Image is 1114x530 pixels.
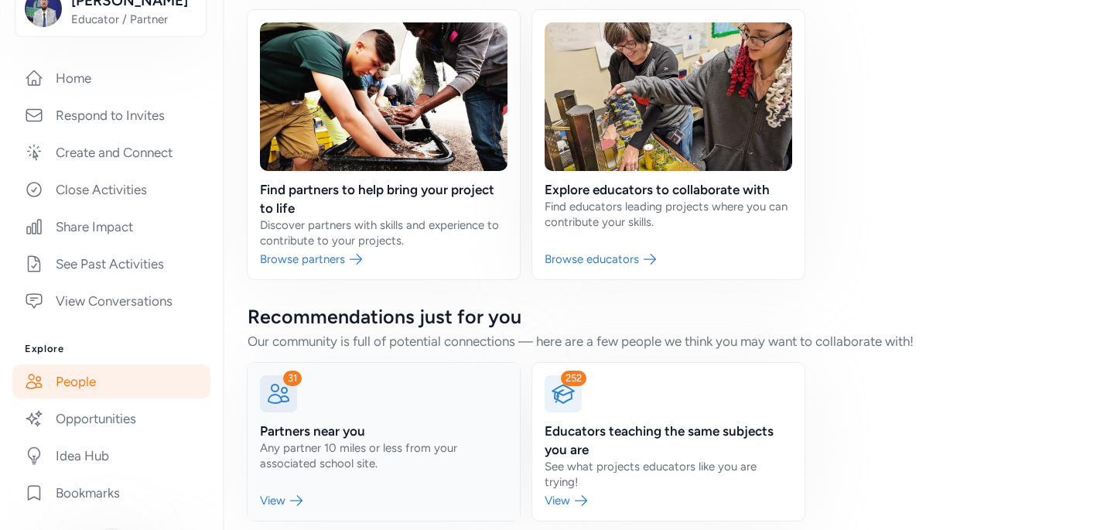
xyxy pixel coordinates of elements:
a: Home [12,61,210,95]
span: Educator / Partner [71,12,196,27]
a: Create and Connect [12,135,210,169]
a: See Past Activities [12,247,210,281]
a: Share Impact [12,210,210,244]
div: Our community is full of potential connections — here are a few people we think you may want to c... [248,332,1089,350]
a: Opportunities [12,402,210,436]
a: People [12,364,210,398]
a: Bookmarks [12,476,210,510]
a: Close Activities [12,173,210,207]
div: 31 [283,371,302,386]
h3: Explore [25,343,198,355]
div: 252 [561,371,586,386]
div: Recommendations just for you [248,304,1089,329]
a: Respond to Invites [12,98,210,132]
a: Idea Hub [12,439,210,473]
a: View Conversations [12,284,210,318]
